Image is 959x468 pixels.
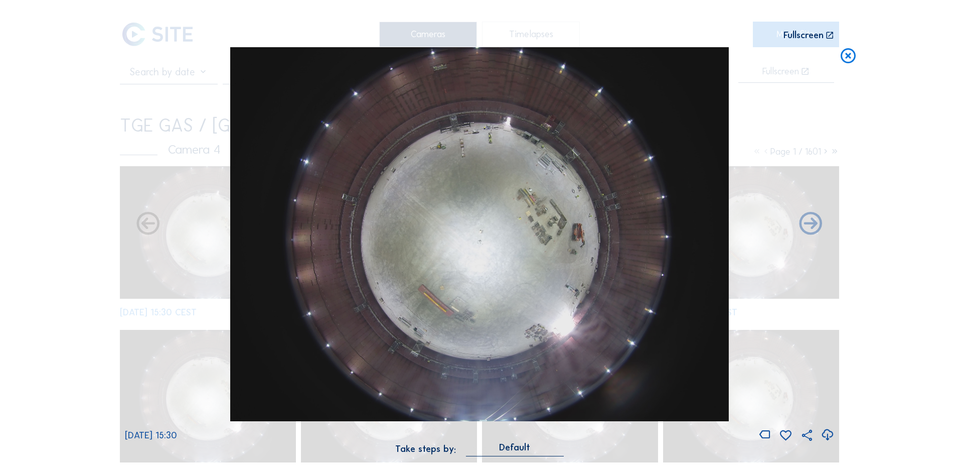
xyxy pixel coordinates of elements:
div: Default [466,443,564,456]
img: Image [230,47,729,422]
div: Take steps by: [395,444,456,453]
i: Forward [134,211,162,239]
span: [DATE] 15:30 [125,430,177,441]
div: Default [499,443,530,452]
i: Back [797,211,825,239]
div: Fullscreen [783,31,824,40]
